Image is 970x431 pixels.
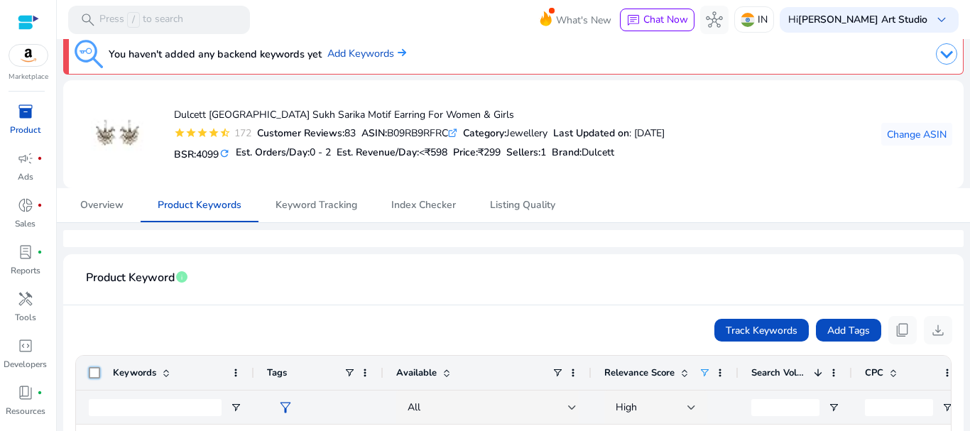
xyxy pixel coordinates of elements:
a: Add Keywords [327,46,406,62]
button: Open Filter Menu [942,402,953,413]
span: lab_profile [17,244,34,261]
img: amazon.svg [9,45,48,66]
span: Index Checker [391,200,456,210]
p: Developers [4,358,47,371]
span: keyboard_arrow_down [933,11,950,28]
b: Customer Reviews: [257,126,344,140]
span: download [930,322,947,339]
span: <₹598 [419,146,447,159]
span: book_4 [17,384,34,401]
p: Press to search [99,12,183,28]
button: chatChat Now [620,9,694,31]
span: Chat Now [643,13,688,26]
span: Keywords [113,366,156,379]
span: Add Tags [827,323,870,338]
button: hub [700,6,729,34]
mat-icon: star [174,127,185,138]
button: Change ASIN [881,123,952,146]
p: Tools [15,311,36,324]
span: All [408,400,420,414]
span: code_blocks [17,337,34,354]
span: campaign [17,150,34,167]
p: Ads [18,170,33,183]
span: 1 [540,146,546,159]
span: Dulcett [582,146,614,159]
span: Product Keyword [86,266,175,290]
span: Tags [267,366,287,379]
input: Search Volume Filter Input [751,399,819,416]
img: dropdown-arrow.svg [936,43,957,65]
button: Track Keywords [714,319,809,342]
img: 41iRV5OxCtL._SS40_.jpg [91,108,144,161]
h5: : [552,147,614,159]
div: B09RB9RFRC [361,126,457,141]
button: download [924,316,952,344]
h5: Sellers: [506,147,546,159]
span: fiber_manual_record [37,156,43,161]
h3: You haven't added any backend keywords yet [109,45,322,62]
button: Open Filter Menu [828,402,839,413]
button: content_copy [888,316,917,344]
button: Open Filter Menu [230,402,241,413]
div: : [DATE] [553,126,665,141]
span: Product Keywords [158,200,241,210]
span: Overview [80,200,124,210]
p: Resources [6,405,45,418]
input: Keywords Filter Input [89,399,222,416]
input: CPC Filter Input [865,399,933,416]
span: fiber_manual_record [37,202,43,208]
p: Reports [11,264,40,277]
div: Jewellery [463,126,547,141]
mat-icon: star_half [219,127,231,138]
span: search [80,11,97,28]
span: What's New [556,8,611,33]
p: Product [10,124,40,136]
span: hub [706,11,723,28]
p: Sales [15,217,36,230]
b: Last Updated on [553,126,629,140]
img: keyword-tracking.svg [75,40,103,68]
h5: Price: [453,147,501,159]
span: 4099 [196,148,219,161]
span: info [175,270,189,284]
span: Keyword Tracking [276,200,357,210]
span: Available [396,366,437,379]
span: Track Keywords [726,323,797,338]
mat-icon: star [185,127,197,138]
mat-icon: refresh [219,147,230,160]
mat-icon: star [197,127,208,138]
b: [PERSON_NAME] Art Studio [798,13,927,26]
span: Search Volume [751,366,808,379]
div: 172 [231,126,251,141]
span: filter_alt [277,399,294,416]
mat-icon: star [208,127,219,138]
h5: Est. Orders/Day: [236,147,331,159]
img: arrow-right.svg [394,48,406,57]
h4: Dulcett [GEOGRAPHIC_DATA] Sukh Sarika Motif Earring For Women & Girls [174,109,665,121]
span: Brand [552,146,579,159]
p: IN [758,7,768,32]
span: handyman [17,290,34,307]
span: chat [626,13,641,28]
h5: BSR: [174,146,230,161]
span: CPC [865,366,883,379]
span: fiber_manual_record [37,249,43,255]
span: 0 - 2 [310,146,331,159]
p: Marketplace [9,72,48,82]
span: High [616,400,637,414]
span: Change ASIN [887,127,947,142]
span: inventory_2 [17,103,34,120]
h5: Est. Revenue/Day: [337,147,447,159]
p: Hi [788,15,927,25]
span: ₹299 [478,146,501,159]
span: Listing Quality [490,200,555,210]
img: in.svg [741,13,755,27]
div: 83 [257,126,356,141]
span: Relevance Score [604,366,675,379]
span: content_copy [894,322,911,339]
span: fiber_manual_record [37,390,43,395]
b: ASIN: [361,126,387,140]
b: Category: [463,126,506,140]
button: Add Tags [816,319,881,342]
span: / [127,12,140,28]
